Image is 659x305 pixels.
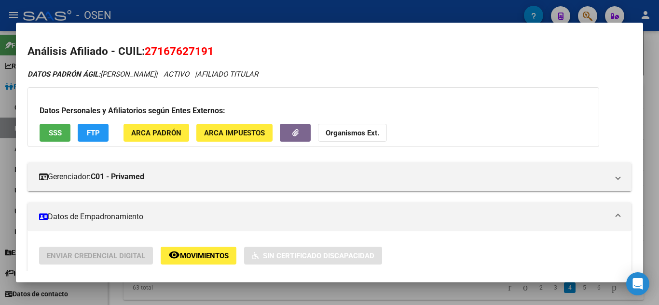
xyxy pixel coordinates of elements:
[196,124,273,142] button: ARCA Impuestos
[27,70,100,79] strong: DATOS PADRÓN ÁGIL:
[168,249,180,261] mat-icon: remove_red_eye
[40,105,587,117] h3: Datos Personales y Afiliatorios según Entes Externos:
[39,211,608,223] mat-panel-title: Datos de Empadronamiento
[197,70,258,79] span: AFILIADO TITULAR
[78,124,109,142] button: FTP
[39,247,153,265] button: Enviar Credencial Digital
[626,272,649,295] div: Open Intercom Messenger
[244,247,382,265] button: Sin Certificado Discapacidad
[161,247,236,265] button: Movimientos
[87,129,100,137] span: FTP
[91,171,144,183] strong: C01 - Privamed
[145,45,214,57] span: 27167627191
[204,129,265,137] span: ARCA Impuestos
[39,171,608,183] mat-panel-title: Gerenciador:
[47,252,145,260] span: Enviar Credencial Digital
[263,252,374,260] span: Sin Certificado Discapacidad
[180,252,229,260] span: Movimientos
[27,202,632,231] mat-expansion-panel-header: Datos de Empadronamiento
[27,43,632,60] h2: Análisis Afiliado - CUIL:
[27,70,156,79] span: [PERSON_NAME]
[27,70,258,79] i: | ACTIVO |
[131,129,181,137] span: ARCA Padrón
[49,129,62,137] span: SSS
[124,124,189,142] button: ARCA Padrón
[326,129,379,137] strong: Organismos Ext.
[27,162,632,191] mat-expansion-panel-header: Gerenciador:C01 - Privamed
[40,124,70,142] button: SSS
[318,124,387,142] button: Organismos Ext.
